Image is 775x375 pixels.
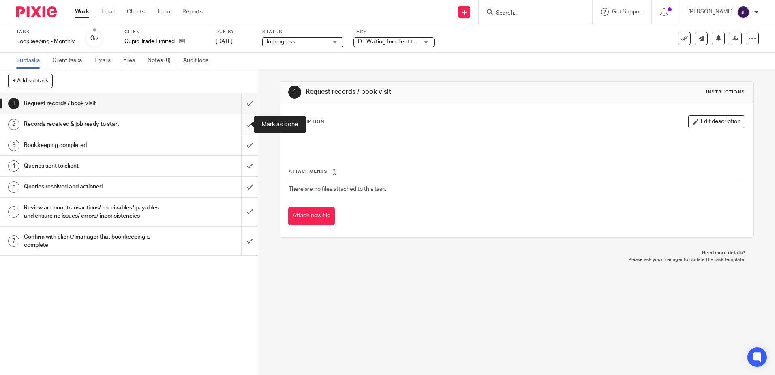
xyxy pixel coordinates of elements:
[737,6,750,19] img: svg%3E
[612,9,643,15] span: Get Support
[148,53,177,69] a: Notes (0)
[262,29,343,35] label: Status
[16,29,75,35] label: Task
[8,160,19,172] div: 4
[8,140,19,151] div: 3
[288,256,745,263] p: Please ask your manager to update the task template.
[688,115,745,128] button: Edit description
[157,8,170,16] a: Team
[8,206,19,218] div: 6
[267,39,295,45] span: In progress
[688,8,733,16] p: [PERSON_NAME]
[16,53,46,69] a: Subtasks
[16,37,75,45] div: Bookkeeping - Monthly
[182,8,203,16] a: Reports
[288,207,335,225] button: Attach new file
[8,119,19,130] div: 2
[24,160,163,172] h1: Queries sent to client
[216,39,233,44] span: [DATE]
[24,181,163,193] h1: Queries resolved and actioned
[124,37,175,45] p: Cupid Trade Limited
[289,169,328,174] span: Attachments
[216,29,252,35] label: Due by
[8,98,19,109] div: 1
[16,6,57,17] img: Pixie
[24,97,163,110] h1: Request records / book visit
[8,74,53,88] button: + Add subtask
[24,202,163,222] h1: Review account transactions/ receivables/ payables and ensure no issues/ errors/ inconsistencies
[183,53,214,69] a: Audit logs
[289,186,386,192] span: There are no files attached to this task.
[353,29,435,35] label: Tags
[90,34,98,43] div: 0
[706,89,745,95] div: Instructions
[24,231,163,252] h1: Confirm with client/ manager that bookkeeping is complete
[288,119,324,125] p: Description
[124,29,206,35] label: Client
[127,8,145,16] a: Clients
[94,37,98,41] small: /7
[24,139,163,151] h1: Bookkeeping completed
[24,118,163,130] h1: Records received & job ready to start
[306,88,534,96] h1: Request records / book visit
[8,235,19,247] div: 7
[94,53,117,69] a: Emails
[101,8,115,16] a: Email
[288,250,745,256] p: Need more details?
[75,8,89,16] a: Work
[288,86,301,99] div: 1
[8,181,19,193] div: 5
[123,53,141,69] a: Files
[358,39,456,45] span: D - Waiting for client to answer queries
[495,10,568,17] input: Search
[52,53,88,69] a: Client tasks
